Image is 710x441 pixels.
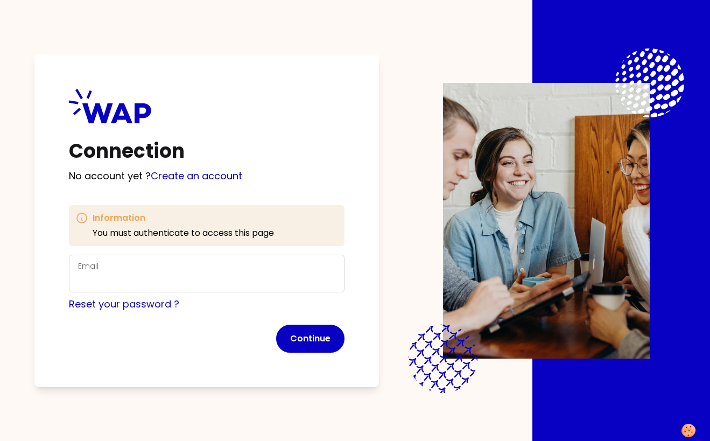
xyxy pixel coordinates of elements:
p: No account yet ? [69,169,345,184]
button: Continue [276,325,345,353]
label: Email [78,261,99,271]
h1: Connection [69,141,345,162]
img: Description [443,83,650,359]
h3: Information [93,212,274,225]
a: Reset your password ? [69,297,179,311]
p: You must authenticate to access this page [93,227,274,240]
a: Create an account [151,169,242,183]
